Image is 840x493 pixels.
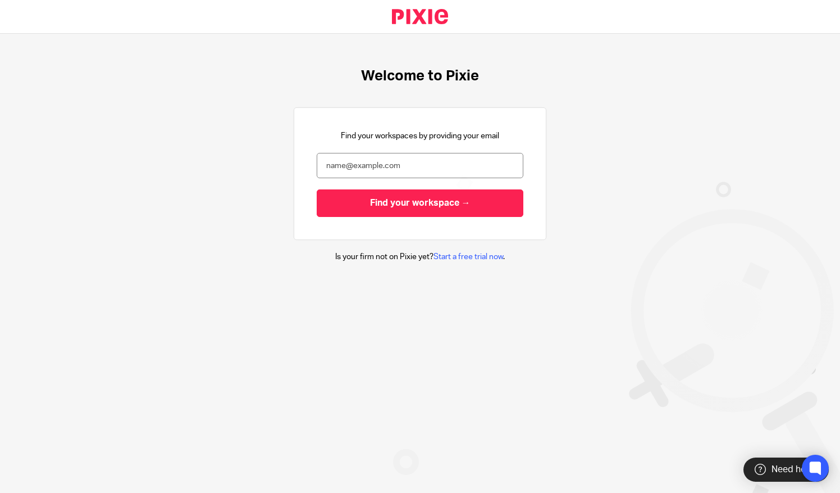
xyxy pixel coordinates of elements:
[361,67,479,85] h1: Welcome to Pixie
[341,130,499,142] p: Find your workspaces by providing your email
[317,189,523,217] input: Find your workspace →
[743,458,829,482] div: Need help?
[335,251,505,263] p: Is your firm not on Pixie yet? .
[433,253,503,261] a: Start a free trial now
[317,153,523,178] input: name@example.com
